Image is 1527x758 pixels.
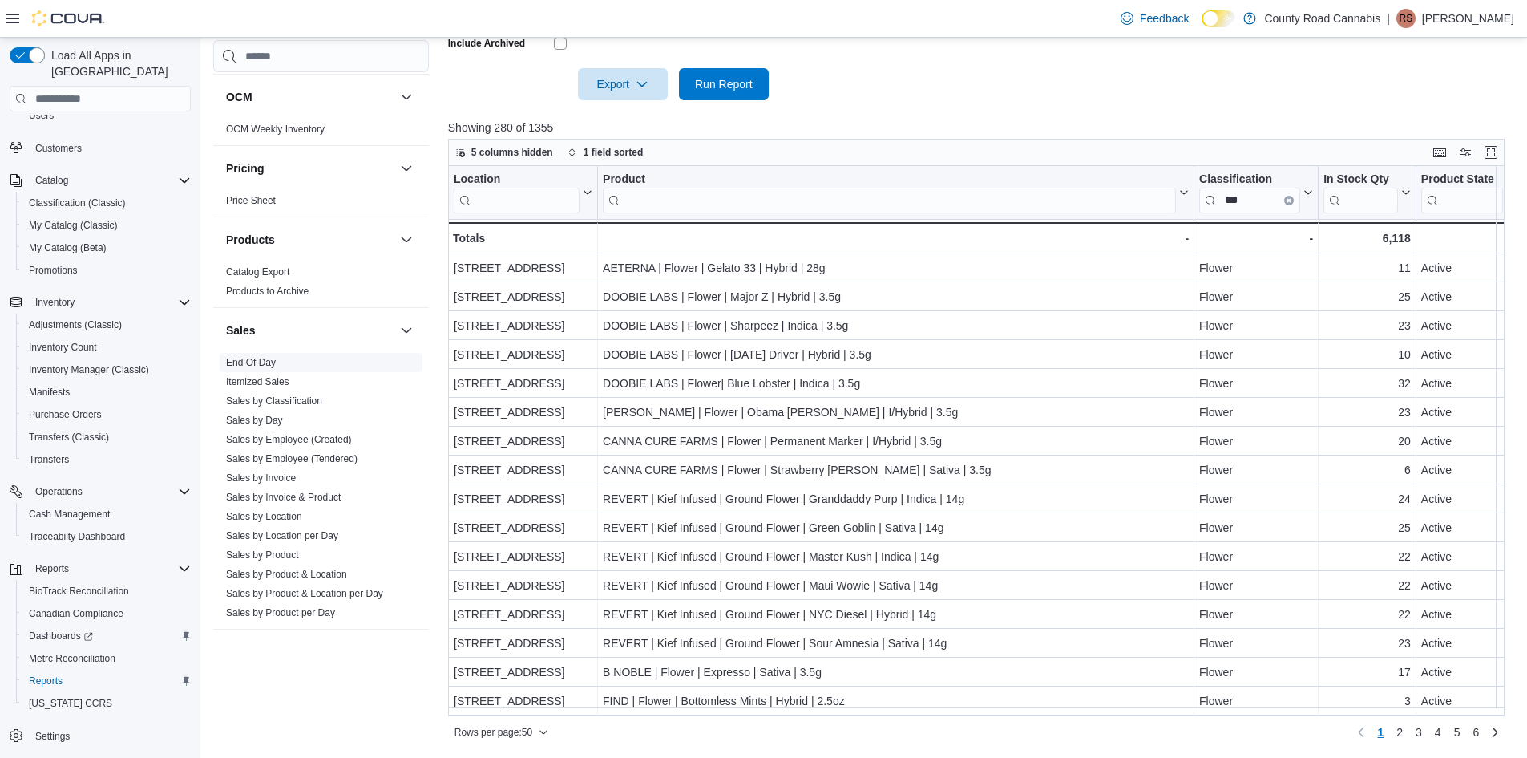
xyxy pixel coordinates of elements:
[29,109,54,122] span: Users
[45,47,191,79] span: Load All Apps in [GEOGRAPHIC_DATA]
[22,626,99,646] a: Dashboards
[29,482,191,501] span: Operations
[22,626,191,646] span: Dashboards
[1323,374,1411,393] div: 32
[226,266,289,278] span: Catalog Export
[454,287,592,306] div: [STREET_ADDRESS]
[603,634,1189,653] div: REVERT | Kief Infused | Ground Flower | Sour Amnesia | Sativa | 14g
[1199,403,1313,422] div: Flower
[213,191,429,217] div: Pricing
[226,453,358,464] a: Sales by Employee (Tendered)
[1284,196,1294,205] button: Clear input
[226,530,338,541] a: Sales by Location per Day
[226,160,264,176] h3: Pricing
[603,374,1189,393] div: DOOBIE LABS | Flower| Blue Lobster | Indica | 3.5g
[1371,719,1485,745] ul: Pagination for preceding grid
[603,229,1189,248] div: -
[29,293,191,312] span: Inventory
[22,604,130,623] a: Canadian Compliance
[1421,576,1516,595] div: Active
[1421,345,1516,364] div: Active
[1421,691,1516,711] div: Active
[22,383,191,402] span: Manifests
[16,336,197,359] button: Inventory Count
[1421,460,1516,480] div: Active
[226,607,335,618] a: Sales by Product per Day
[1323,605,1411,624] div: 22
[22,338,191,357] span: Inventory Count
[3,480,197,503] button: Operations
[1199,605,1313,624] div: Flower
[29,607,123,620] span: Canadian Compliance
[226,491,341,504] span: Sales by Invoice & Product
[16,503,197,525] button: Cash Management
[29,559,191,578] span: Reports
[1323,518,1411,537] div: 25
[226,549,299,561] a: Sales by Product
[29,197,126,209] span: Classification (Classic)
[29,139,88,158] a: Customers
[29,171,191,190] span: Catalog
[35,485,83,498] span: Operations
[22,671,69,691] a: Reports
[22,527,191,546] span: Traceabilty Dashboard
[603,432,1189,451] div: CANNA CURE FARMS | Flower | Permanent Marker | I/Hybrid | 3.5g
[1421,432,1516,451] div: Active
[1323,663,1411,682] div: 17
[1409,719,1428,745] a: Page 3 of 6
[1199,432,1313,451] div: Flower
[1421,172,1516,213] button: Product State
[29,453,69,466] span: Transfers
[1421,489,1516,509] div: Active
[29,559,75,578] button: Reports
[1199,287,1313,306] div: Flower
[226,124,325,135] a: OCM Weekly Inventory
[1396,724,1403,740] span: 2
[603,547,1189,566] div: REVERT | Kief Infused | Ground Flower | Master Kush | Indica | 14g
[16,381,197,403] button: Manifests
[454,691,592,711] div: [STREET_ADDRESS]
[454,518,592,537] div: [STREET_ADDRESS]
[679,68,769,100] button: Run Report
[226,606,335,619] span: Sales by Product per Day
[22,216,124,235] a: My Catalog (Classic)
[603,605,1189,624] div: REVERT | Kief Infused | Ground Flower | NYC Diesel | Hybrid | 14g
[603,172,1189,213] button: Product
[603,345,1189,364] div: DOOBIE LABS | Flower | [DATE] Driver | Hybrid | 3.5g
[35,296,75,309] span: Inventory
[1323,691,1411,711] div: 3
[603,172,1176,188] div: Product
[22,193,132,213] a: Classification (Classic)
[22,193,191,213] span: Classification (Classic)
[603,258,1189,278] div: AETERNA | Flower | Gelato 33 | Hybrid | 28g
[29,630,93,642] span: Dashboards
[1323,316,1411,335] div: 23
[226,588,383,599] a: Sales by Product & Location per Day
[22,106,60,125] a: Users
[32,10,104,26] img: Cova
[29,219,118,232] span: My Catalog (Classic)
[29,727,76,746] a: Settings
[603,460,1189,480] div: CANNA CURE FARMS | Flower | Strawberry [PERSON_NAME] | Sativa | 3.5g
[29,652,115,665] span: Metrc Reconciliation
[448,37,525,50] label: Include Archived
[454,547,592,566] div: [STREET_ADDRESS]
[226,322,394,338] button: Sales
[397,159,416,178] button: Pricing
[448,723,555,742] button: Rows per page:50
[226,160,394,176] button: Pricing
[226,286,309,297] a: Products to Archive
[213,262,429,307] div: Products
[1421,403,1516,422] div: Active
[1390,719,1409,745] a: Page 2 of 6
[29,138,191,158] span: Customers
[16,580,197,602] button: BioTrack Reconciliation
[22,582,135,601] a: BioTrack Reconciliation
[3,136,197,160] button: Customers
[29,585,129,598] span: BioTrack Reconciliation
[1323,403,1411,422] div: 23
[29,171,75,190] button: Catalog
[29,408,102,421] span: Purchase Orders
[1199,229,1313,248] div: -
